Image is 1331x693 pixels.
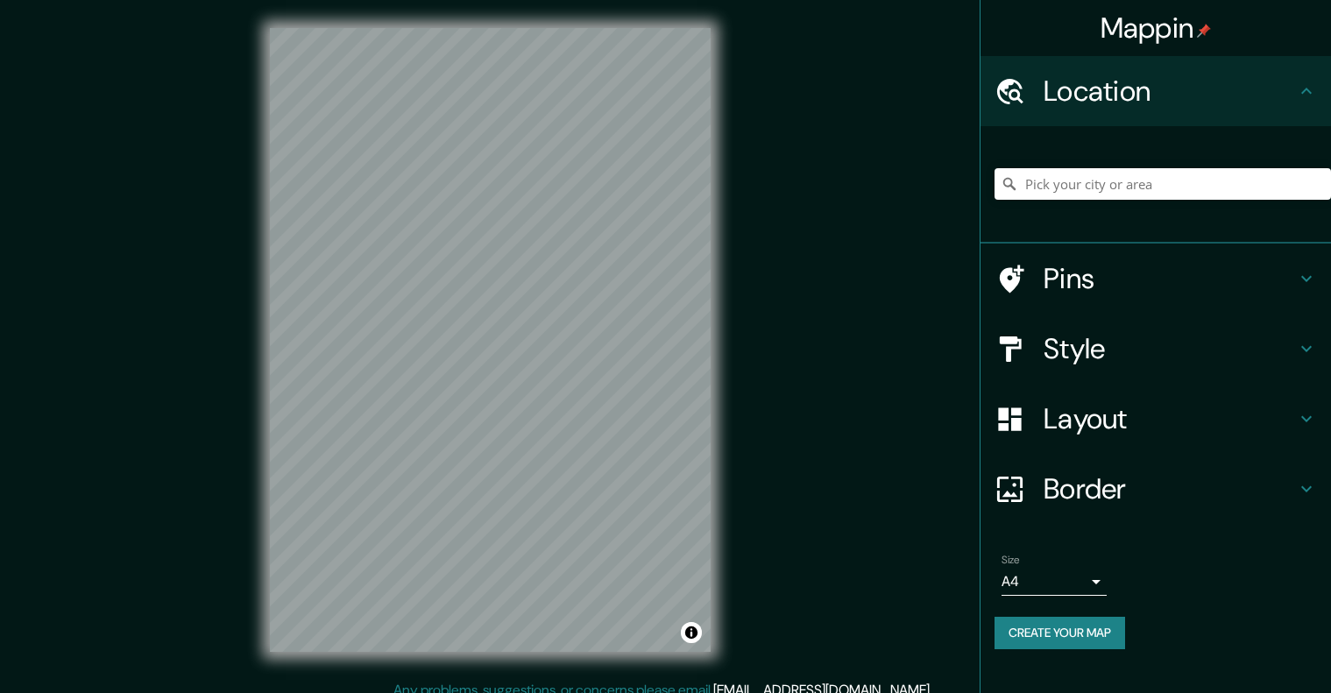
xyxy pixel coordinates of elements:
div: Style [981,314,1331,384]
label: Size [1002,553,1020,568]
h4: Pins [1044,261,1296,296]
h4: Border [1044,471,1296,506]
img: pin-icon.png [1197,24,1211,38]
div: Border [981,454,1331,524]
div: A4 [1002,568,1107,596]
h4: Layout [1044,401,1296,436]
div: Location [981,56,1331,126]
button: Create your map [995,617,1125,649]
h4: Mappin [1101,11,1212,46]
button: Toggle attribution [681,622,702,643]
h4: Style [1044,331,1296,366]
div: Layout [981,384,1331,454]
h4: Location [1044,74,1296,109]
input: Pick your city or area [995,168,1331,200]
div: Pins [981,244,1331,314]
canvas: Map [270,28,711,652]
